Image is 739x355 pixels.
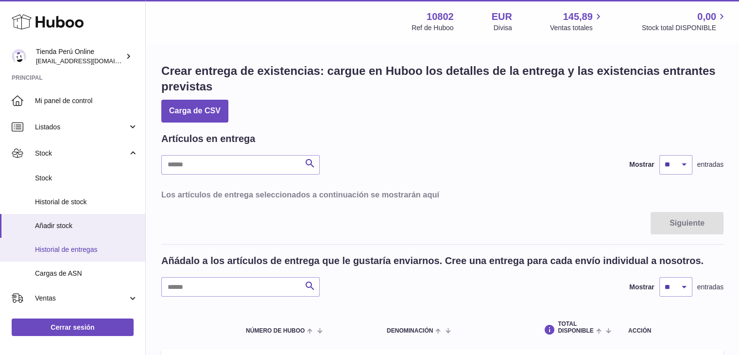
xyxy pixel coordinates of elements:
[697,10,716,23] span: 0,00
[642,23,727,33] span: Stock total DISPONIBLE
[161,100,228,123] button: Carga de CSV
[246,328,305,334] span: Número de Huboo
[161,189,723,200] h3: Los artículos de entrega seleccionados a continuación se mostrarán aquí
[35,245,138,254] span: Historial de entregas
[12,49,26,64] img: contacto@tiendaperuonline.com
[35,123,128,132] span: Listados
[412,23,453,33] div: Ref de Huboo
[35,174,138,183] span: Stock
[35,221,138,231] span: Añadir stock
[558,321,593,334] span: Total DISPONIBLE
[427,10,454,23] strong: 10802
[161,254,704,267] h2: Añádalo a los artículos de entrega que le gustaría enviarnos. Cree una entrega para cada envío in...
[35,269,138,278] span: Cargas de ASN
[36,47,123,66] div: Tienda Perú Online
[492,10,512,23] strong: EUR
[697,283,723,292] span: entradas
[36,57,143,65] span: [EMAIL_ADDRESS][DOMAIN_NAME]
[161,63,723,95] h1: Crear entrega de existencias: cargue en Huboo los detalles de la entrega y las existencias entran...
[387,328,433,334] span: Denominación
[563,10,593,23] span: 145,89
[697,160,723,169] span: entradas
[35,149,128,158] span: Stock
[494,23,512,33] div: Divisa
[629,160,654,169] label: Mostrar
[35,197,138,207] span: Historial de stock
[629,283,654,292] label: Mostrar
[161,132,255,145] h2: Artículos en entrega
[12,319,134,336] a: Cerrar sesión
[35,96,138,106] span: Mi panel de control
[35,294,128,303] span: Ventas
[628,328,714,334] div: Acción
[550,23,604,33] span: Ventas totales
[642,10,727,33] a: 0,00 Stock total DISPONIBLE
[550,10,604,33] a: 145,89 Ventas totales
